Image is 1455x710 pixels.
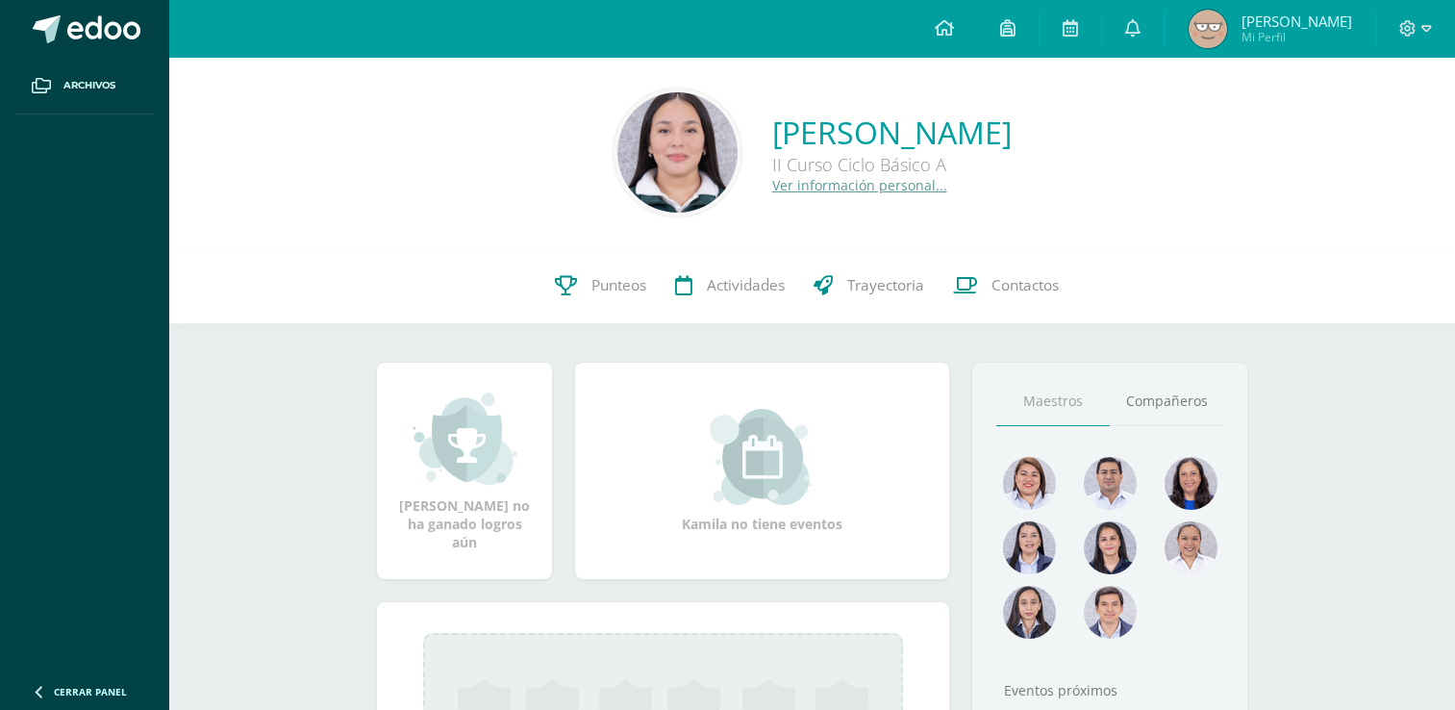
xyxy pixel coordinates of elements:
[1003,586,1056,639] img: 522dc90edefdd00265ec7718d30b3fcb.png
[939,247,1073,324] a: Contactos
[991,275,1059,295] span: Contactos
[1242,29,1352,45] span: Mi Perfil
[1003,521,1056,574] img: d792aa8378611bc2176bef7acb84e6b1.png
[540,247,661,324] a: Punteos
[661,247,799,324] a: Actividades
[772,112,1012,153] a: [PERSON_NAME]
[799,247,939,324] a: Trayectoria
[996,681,1223,699] div: Eventos próximos
[413,391,517,487] img: achievement_small.png
[591,275,646,295] span: Punteos
[1242,12,1352,31] span: [PERSON_NAME]
[996,377,1110,426] a: Maestros
[847,275,924,295] span: Trayectoria
[1165,521,1217,574] img: d869f4b24ccbd30dc0e31b0593f8f022.png
[1084,457,1137,510] img: 9a0812c6f881ddad7942b4244ed4a083.png
[707,275,785,295] span: Actividades
[666,409,859,533] div: Kamila no tiene eventos
[1165,457,1217,510] img: 4aef44b995f79eb6d25e8fea3fba8193.png
[1084,521,1137,574] img: 6bc5668d4199ea03c0854e21131151f7.png
[772,153,1012,176] div: II Curso Ciclo Básico A
[54,685,127,698] span: Cerrar panel
[710,409,815,505] img: event_small.png
[15,58,154,114] a: Archivos
[63,78,115,93] span: Archivos
[396,391,533,551] div: [PERSON_NAME] no ha ganado logros aún
[1110,377,1223,426] a: Compañeros
[617,92,738,213] img: 369cf65c5fdae182196a39c891ac6577.png
[1084,586,1137,639] img: 79615471927fb44a55a85da602df09cc.png
[1003,457,1056,510] img: 915cdc7588786fd8223dd02568f7fda0.png
[1189,10,1227,48] img: cc3a47114ec549f5acc0a5e2bcb9fd2f.png
[772,176,947,194] a: Ver información personal...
